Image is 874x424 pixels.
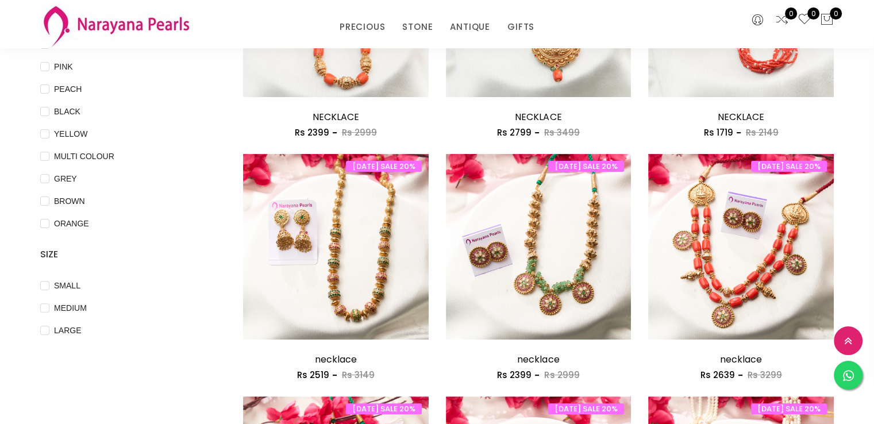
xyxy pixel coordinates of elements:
[830,7,842,20] span: 0
[49,60,78,73] span: PINK
[346,161,422,172] span: [DATE] SALE 20%
[704,126,733,138] span: Rs 1719
[49,217,94,230] span: ORANGE
[746,126,779,138] span: Rs 2149
[49,302,91,314] span: MEDIUM
[450,18,490,36] a: ANTIQUE
[751,161,827,172] span: [DATE] SALE 20%
[346,403,422,414] span: [DATE] SALE 20%
[497,369,532,381] span: Rs 2399
[49,150,119,163] span: MULTI COLOUR
[49,279,85,292] span: SMALL
[49,172,82,185] span: GREY
[49,83,86,95] span: PEACH
[798,13,811,28] a: 0
[297,369,329,381] span: Rs 2519
[49,128,92,140] span: YELLOW
[295,126,329,138] span: Rs 2399
[342,369,375,381] span: Rs 3149
[340,18,385,36] a: PRECIOUS
[544,126,580,138] span: Rs 3499
[548,403,624,414] span: [DATE] SALE 20%
[718,110,764,124] a: NECKLACE
[748,369,782,381] span: Rs 3299
[313,110,359,124] a: NECKLACE
[548,161,624,172] span: [DATE] SALE 20%
[775,13,789,28] a: 0
[517,353,559,366] a: necklace
[544,369,579,381] span: Rs 2999
[507,18,534,36] a: GIFTS
[49,105,85,118] span: BLACK
[700,369,735,381] span: Rs 2639
[497,126,532,138] span: Rs 2799
[315,353,357,366] a: necklace
[515,110,561,124] a: NECKLACE
[751,403,827,414] span: [DATE] SALE 20%
[785,7,797,20] span: 0
[49,324,86,337] span: LARGE
[820,13,834,28] button: 0
[342,126,377,138] span: Rs 2999
[402,18,433,36] a: STONE
[40,248,209,261] h4: SIZE
[720,353,762,366] a: necklace
[49,195,90,207] span: BROWN
[807,7,819,20] span: 0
